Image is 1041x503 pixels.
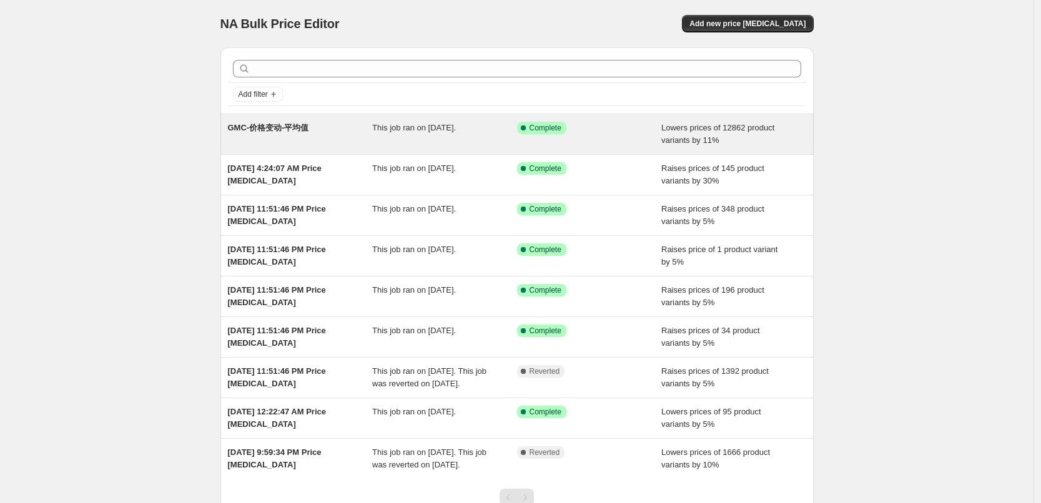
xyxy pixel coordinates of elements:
span: [DATE] 11:51:46 PM Price [MEDICAL_DATA] [228,326,326,348]
span: Raises prices of 348 product variants by 5% [661,204,764,226]
span: Raises price of 1 product variant by 5% [661,245,777,266]
span: [DATE] 11:51:46 PM Price [MEDICAL_DATA] [228,204,326,226]
span: This job ran on [DATE]. [372,326,456,335]
button: Add new price [MEDICAL_DATA] [682,15,813,32]
span: This job ran on [DATE]. This job was reverted on [DATE]. [372,447,486,469]
span: [DATE] 9:59:34 PM Price [MEDICAL_DATA] [228,447,322,469]
span: Complete [530,326,561,336]
span: Raises prices of 34 product variants by 5% [661,326,760,348]
span: Lowers prices of 12862 product variants by 11% [661,123,774,145]
span: Raises prices of 196 product variants by 5% [661,285,764,307]
span: This job ran on [DATE]. [372,204,456,213]
span: Complete [530,245,561,255]
span: [DATE] 11:51:46 PM Price [MEDICAL_DATA] [228,285,326,307]
span: [DATE] 11:51:46 PM Price [MEDICAL_DATA] [228,366,326,388]
span: This job ran on [DATE]. [372,407,456,416]
span: Complete [530,164,561,173]
span: Raises prices of 1392 product variants by 5% [661,366,769,388]
span: Reverted [530,366,560,376]
span: Complete [530,204,561,214]
span: Lowers prices of 1666 product variants by 10% [661,447,770,469]
span: Add filter [239,89,268,99]
span: [DATE] 11:51:46 PM Price [MEDICAL_DATA] [228,245,326,266]
span: Add new price [MEDICAL_DATA] [689,19,806,29]
span: Lowers prices of 95 product variants by 5% [661,407,761,429]
span: GMC-价格变动-平均值 [228,123,309,132]
span: Complete [530,285,561,295]
span: Complete [530,407,561,417]
button: Add filter [233,87,283,102]
span: This job ran on [DATE]. [372,123,456,132]
span: This job ran on [DATE]. [372,245,456,254]
span: NA Bulk Price Editor [220,17,340,31]
span: [DATE] 4:24:07 AM Price [MEDICAL_DATA] [228,164,322,185]
span: [DATE] 12:22:47 AM Price [MEDICAL_DATA] [228,407,327,429]
span: Complete [530,123,561,133]
span: This job ran on [DATE]. [372,285,456,295]
span: This job ran on [DATE]. [372,164,456,173]
span: Raises prices of 145 product variants by 30% [661,164,764,185]
span: This job ran on [DATE]. This job was reverted on [DATE]. [372,366,486,388]
span: Reverted [530,447,560,457]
